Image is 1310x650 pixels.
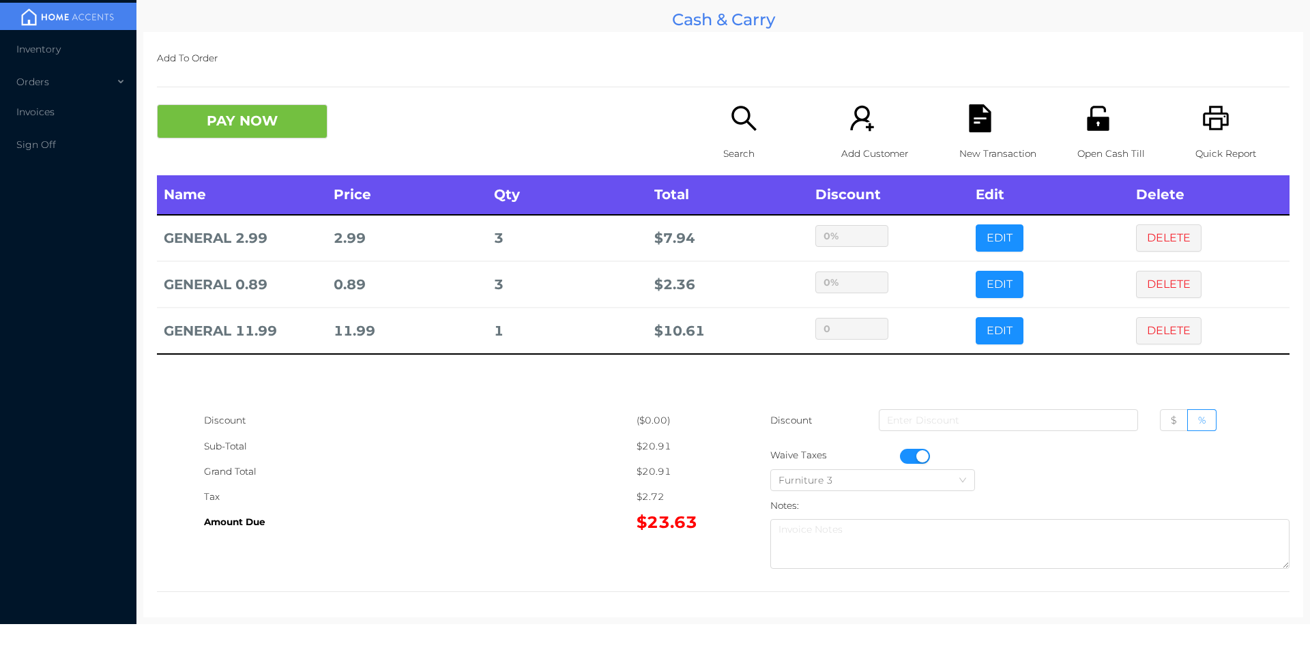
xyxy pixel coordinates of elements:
div: $20.91 [637,459,723,484]
th: Price [327,175,487,215]
div: $2.72 [637,484,723,509]
i: icon: printer [1202,104,1230,132]
div: ($0.00) [637,408,723,433]
i: icon: user-add [848,104,876,132]
button: PAY NOW [157,104,327,138]
label: Notes: [770,500,799,511]
div: Furniture 3 [778,470,847,490]
th: Total [647,175,808,215]
p: New Transaction [959,141,1053,166]
th: Name [157,175,327,215]
button: EDIT [976,224,1023,252]
div: Cash & Carry [143,7,1303,32]
button: EDIT [976,317,1023,344]
i: icon: search [730,104,758,132]
div: $23.63 [637,509,723,535]
td: $ 7.94 [647,215,808,261]
span: $ [1171,414,1177,426]
p: Add Customer [841,141,935,166]
div: 1 [494,319,641,344]
div: Amount Due [204,509,637,535]
td: GENERAL 2.99 [157,215,327,261]
p: Search [723,141,817,166]
th: Qty [487,175,647,215]
th: Discount [809,175,969,215]
td: 0.89 [327,261,487,308]
div: Discount [204,408,637,433]
td: GENERAL 11.99 [157,308,327,354]
th: Edit [969,175,1129,215]
div: $20.91 [637,434,723,459]
p: Discount [770,408,813,433]
th: Delete [1129,175,1290,215]
span: Inventory [16,43,61,55]
i: icon: file-text [966,104,994,132]
td: $ 2.36 [647,261,808,308]
button: DELETE [1136,271,1202,298]
span: Invoices [16,106,55,118]
p: Open Cash Till [1077,141,1171,166]
i: icon: down [959,476,967,486]
p: Quick Report [1195,141,1290,166]
div: Sub-Total [204,434,637,459]
p: Add To Order [157,46,1290,71]
span: Sign Off [16,138,56,151]
td: 11.99 [327,308,487,354]
span: % [1198,414,1206,426]
div: Waive Taxes [770,443,900,468]
img: mainBanner [16,7,119,27]
td: 2.99 [327,215,487,261]
div: 3 [494,272,641,297]
button: EDIT [976,271,1023,298]
button: DELETE [1136,224,1202,252]
div: 3 [494,226,641,251]
div: Tax [204,484,637,509]
td: GENERAL 0.89 [157,261,327,308]
button: DELETE [1136,317,1202,344]
td: $ 10.61 [647,308,808,354]
div: Grand Total [204,459,637,484]
input: Enter Discount [879,409,1138,431]
i: icon: unlock [1084,104,1112,132]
